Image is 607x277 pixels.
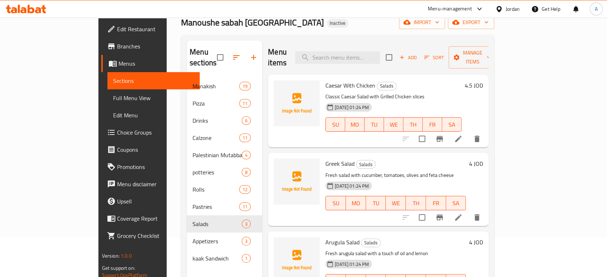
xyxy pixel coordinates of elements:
span: 11 [240,135,250,141]
span: Promotions [117,163,194,171]
span: FR [429,198,443,208]
span: SA [445,119,459,130]
button: SU [325,117,345,132]
button: Add [397,52,420,63]
span: [DATE] 01:24 PM [332,261,372,268]
div: Palestinian Mutabbaq [193,151,242,159]
span: Salads [193,220,242,228]
span: SU [329,198,343,208]
span: Menus [119,59,194,68]
span: A [595,5,598,13]
a: Coverage Report [101,210,200,227]
a: Edit Menu [107,107,200,124]
span: Coupons [117,145,194,154]
div: Inactive [327,19,348,28]
button: SU [325,196,346,210]
span: Coverage Report [117,214,194,223]
span: Upsell [117,197,194,206]
div: Salads3 [187,215,262,233]
span: Manakish [193,82,239,90]
span: Menu disclaimer [117,180,194,188]
button: TU [365,117,384,132]
span: TH [409,198,423,208]
button: MO [345,117,365,132]
a: Edit Restaurant [101,20,200,38]
span: MO [348,119,362,130]
span: Caesar With Chicken [325,80,375,91]
span: 12 [240,186,250,193]
h6: 4 JOD [469,237,483,247]
h6: 4.5 JOD [464,80,483,90]
div: items [242,168,251,177]
div: Pizza11 [187,95,262,112]
span: 11 [240,203,250,210]
span: export [454,18,488,27]
img: Greek Salad [274,159,320,205]
a: Promotions [101,158,200,175]
h6: 4 JOD [469,159,483,169]
span: TU [369,198,383,208]
button: import [399,16,445,29]
span: Arugula Salad [325,237,360,248]
div: items [239,185,251,194]
span: 3 [242,238,250,245]
button: Sort [422,52,446,63]
span: 1.0.0 [121,251,132,260]
span: Pastries [193,202,239,211]
span: TH [406,119,420,130]
span: Calzone [193,133,239,142]
button: FR [426,196,446,210]
p: Classic Caesar Salad with Grilled Chicken slices [325,92,462,101]
span: SA [449,198,463,208]
button: TU [366,196,386,210]
a: Menus [101,55,200,72]
h2: Menu items [268,47,287,68]
button: WE [384,117,403,132]
button: SA [446,196,466,210]
span: TU [367,119,381,130]
a: Branches [101,38,200,55]
button: delete [468,209,486,226]
span: Rolls [193,185,239,194]
h2: Menu sections [190,47,217,68]
span: import [405,18,439,27]
p: Fresh arugula salad with a touch of oil and lemon [325,249,466,258]
span: 4 [242,152,250,159]
span: Edit Restaurant [117,25,194,33]
button: export [448,16,494,29]
div: items [239,202,251,211]
button: Add section [245,49,262,66]
div: items [242,220,251,228]
a: Menu disclaimer [101,175,200,193]
span: Add item [397,52,420,63]
div: Salads [377,82,397,90]
span: Add [398,53,418,62]
img: Caesar With Chicken [274,80,320,126]
button: delete [468,130,486,147]
span: 19 [240,83,250,90]
div: Drinks6 [187,112,262,129]
div: Pastries11 [187,198,262,215]
div: Appetizers [193,237,242,245]
span: Sort sections [228,49,245,66]
button: Manage items [449,46,497,69]
a: Coupons [101,141,200,158]
span: Choice Groups [117,128,194,137]
span: Branches [117,42,194,51]
a: Edit menu item [454,213,463,222]
div: items [239,133,251,142]
nav: Menu sections [187,75,262,270]
span: Salads [361,239,380,247]
div: Menu-management [428,5,472,13]
span: Manage items [454,48,491,66]
span: Grocery Checklist [117,231,194,240]
span: FR [426,119,439,130]
span: 3 [242,221,250,227]
div: items [242,151,251,159]
span: Greek Salad [325,158,355,169]
div: Calzone11 [187,129,262,146]
div: Rolls12 [187,181,262,198]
